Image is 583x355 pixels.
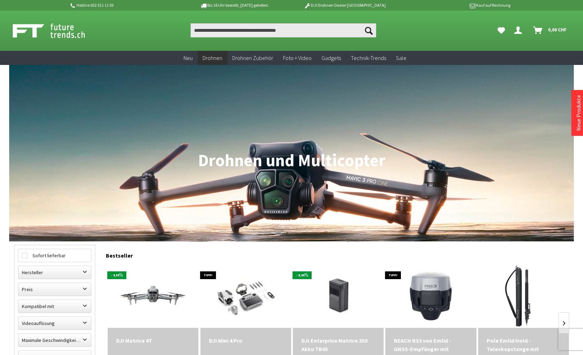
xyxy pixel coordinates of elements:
[511,23,528,37] a: Dein Konto
[301,336,375,353] div: DJI Enterprise Matrice 350 Akku TB65
[283,54,312,61] span: Foto + Video
[18,249,91,262] label: Sofort lieferbar
[184,54,193,61] span: Neu
[575,95,582,131] a: Neue Produkte
[116,336,190,345] div: DJI Matrice 4T
[108,270,198,321] img: DJI Matrice 4T
[278,51,317,65] a: Foto + Video
[18,300,91,313] label: Kompatibel mit
[179,1,289,10] p: Bis 16 Uhr bestellt, [DATE] geliefert.
[400,1,510,10] p: Kauf auf Rechnung
[106,245,569,263] div: Bestseller
[18,266,91,279] label: Hersteller
[18,317,91,330] label: Videoauflösung
[351,54,386,61] span: Technik-Trends
[198,51,227,65] a: Drohnen
[227,51,278,65] a: Drohnen Zubehör
[18,283,91,296] label: Preis
[209,336,283,345] a: DJI Mini 4 Pro 669,00 CHF
[209,336,283,345] div: DJI Mini 4 Pro
[116,336,190,345] a: DJI Matrice 4T 6.090,00 CHF In den Warenkorb
[492,264,555,328] img: Pole Emlid Hold - Teleskopstange mit Handyhalterung, 1.80m
[290,1,400,10] p: DJI Drohnen Dealer [GEOGRAPHIC_DATA]
[13,22,101,40] img: Shop Futuretrends - zur Startseite wechseln
[548,24,567,35] span: 0,00 CHF
[391,51,411,65] a: Sale
[301,336,375,353] a: DJI Enterprise Matrice 350 Akku TB65 859,00 CHF In den Warenkorb
[203,54,222,61] span: Drohnen
[321,54,341,61] span: Gadgets
[14,152,569,169] h1: Drohnen und Multicopter
[191,23,376,37] input: Produkt, Marke, Kategorie, EAN, Artikelnummer…
[396,54,407,61] span: Sale
[232,54,273,61] span: Drohnen Zubehör
[179,51,198,65] a: Neu
[69,1,179,10] p: Hotline 032 511 11 03
[399,264,463,328] img: REACH RS3 von Emlid - GNSS-Empfänger mit Neigungssensor
[317,51,346,65] a: Gadgets
[299,264,378,328] img: DJI Enterprise Matrice 350 Akku TB65
[494,23,509,37] a: Meine Favoriten
[530,23,570,37] a: Warenkorb
[361,23,376,37] button: Suchen
[206,264,286,328] img: DJI Mini 4 Pro
[346,51,391,65] a: Technik-Trends
[18,334,91,347] label: Maximale Geschwindigkeit in km/h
